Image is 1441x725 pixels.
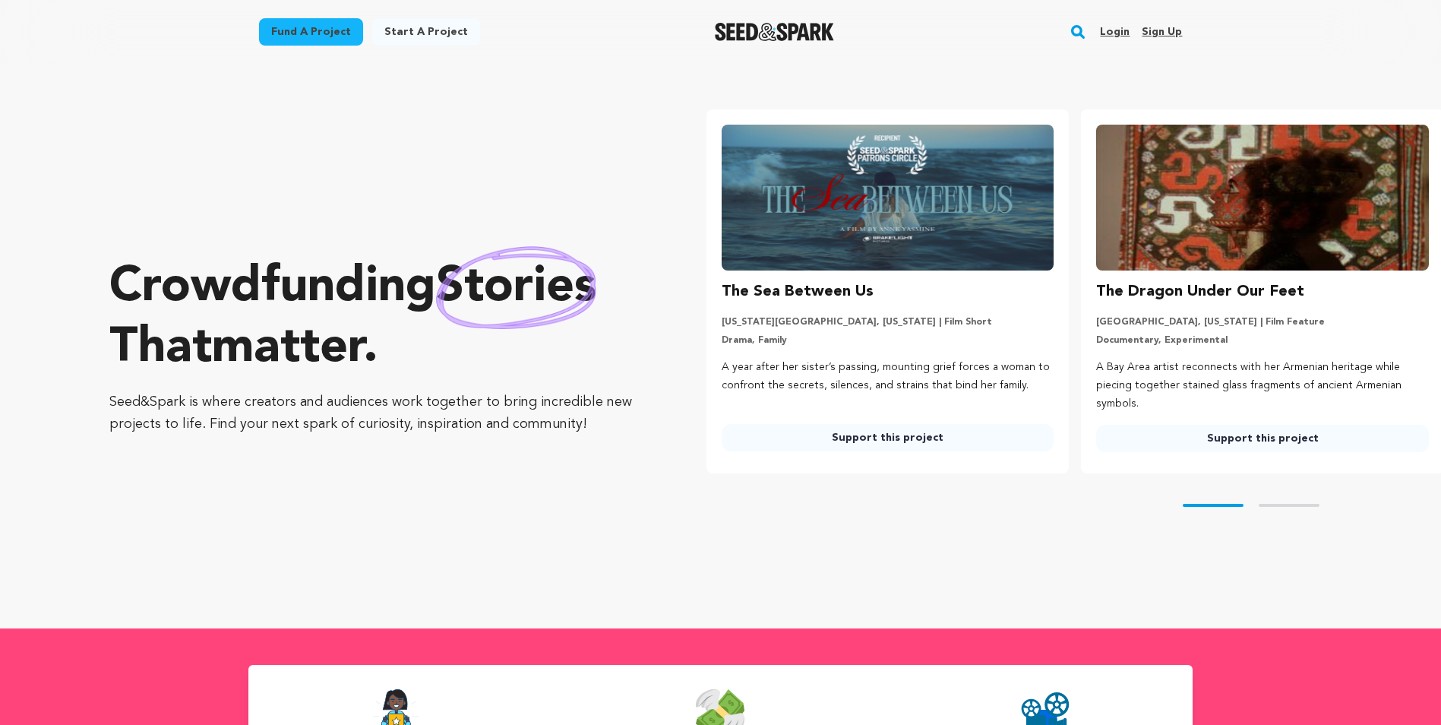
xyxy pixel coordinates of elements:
a: Fund a project [259,18,363,46]
p: [GEOGRAPHIC_DATA], [US_STATE] | Film Feature [1096,316,1429,328]
p: A Bay Area artist reconnects with her Armenian heritage while piecing together stained glass frag... [1096,359,1429,413]
span: matter [212,325,363,373]
p: [US_STATE][GEOGRAPHIC_DATA], [US_STATE] | Film Short [722,316,1054,328]
img: hand sketched image [436,246,596,329]
h3: The Dragon Under Our Feet [1096,280,1304,304]
a: Start a project [372,18,480,46]
p: Drama, Family [722,334,1054,347]
h3: The Sea Between Us [722,280,874,304]
p: Crowdfunding that . [109,258,646,379]
a: Login [1100,20,1130,44]
img: The Sea Between Us image [722,125,1054,271]
p: Documentary, Experimental [1096,334,1429,347]
a: Support this project [1096,425,1429,452]
a: Support this project [722,424,1054,451]
img: The Dragon Under Our Feet image [1096,125,1429,271]
a: Seed&Spark Homepage [715,23,834,41]
a: Sign up [1142,20,1182,44]
img: Seed&Spark Logo Dark Mode [715,23,834,41]
p: Seed&Spark is where creators and audiences work together to bring incredible new projects to life... [109,391,646,435]
p: A year after her sister’s passing, mounting grief forces a woman to confront the secrets, silence... [722,359,1054,395]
